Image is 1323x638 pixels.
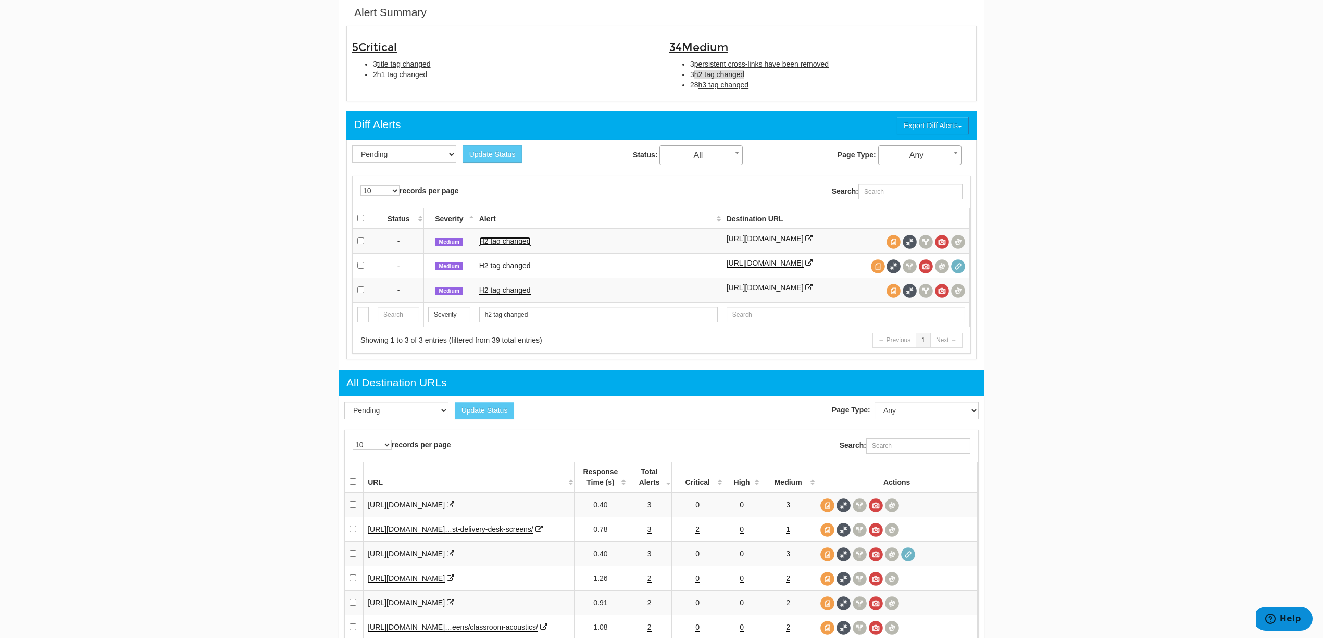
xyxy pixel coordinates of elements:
[660,148,742,162] span: All
[903,235,917,249] span: Full Source Diff
[373,253,424,278] td: -
[574,517,627,541] td: 0.78
[373,229,424,254] td: -
[682,41,728,54] span: Medium
[722,208,969,229] th: Destination URL
[837,547,851,561] span: Full Source Diff
[837,596,851,610] span: Full Source Diff
[690,59,971,69] li: 3
[373,208,424,229] th: Status: activate to sort column ascending
[727,307,965,322] input: Search
[919,235,933,249] span: View headers
[887,235,901,249] span: View source
[786,598,790,607] a: 2
[935,284,949,298] span: View screenshot
[455,402,515,419] button: Update Status
[378,307,419,322] input: Search
[740,549,744,558] a: 0
[435,238,463,246] span: Medium
[633,151,657,159] strong: Status:
[364,462,575,492] th: URL: activate to sort column ascending
[916,333,931,348] a: 1
[368,501,445,509] a: [URL][DOMAIN_NAME]
[786,525,790,534] a: 1
[930,333,963,348] a: Next →
[360,335,648,345] div: Showing 1 to 3 of 3 entries (filtered from 39 total entries)
[897,117,969,134] button: Export Diff Alerts
[832,184,963,199] label: Search:
[377,70,428,79] span: h1 tag changed
[919,259,933,273] span: View screenshot
[695,574,700,583] a: 0
[837,498,851,512] span: Full Source Diff
[853,523,867,537] span: View headers
[353,440,451,450] label: records per page
[853,572,867,586] span: View headers
[368,598,445,607] a: [URL][DOMAIN_NAME]
[820,547,834,561] span: View source
[853,596,867,610] span: View headers
[740,501,744,509] a: 0
[837,523,851,537] span: Full Source Diff
[424,208,475,229] th: Severity: activate to sort column descending
[695,525,700,534] a: 2
[647,574,652,583] a: 2
[435,287,463,295] span: Medium
[627,462,672,492] th: Total Alerts &nbsp;: activate to sort column ascending
[951,235,965,249] span: Compare screenshots
[885,596,899,610] span: Compare screenshots
[352,41,397,54] span: 5
[887,259,901,273] span: Full Source Diff
[647,623,652,632] a: 2
[463,145,522,163] button: Update Status
[353,440,392,450] select: records per page
[695,549,700,558] a: 0
[354,117,401,132] div: Diff Alerts
[869,596,883,610] span: View screenshot
[479,286,531,295] a: H2 tag changed
[869,572,883,586] span: View screenshot
[740,574,744,583] a: 0
[695,623,700,632] a: 0
[647,525,652,534] a: 3
[903,259,917,273] span: View headers
[885,572,899,586] span: Compare screenshots
[786,623,790,632] a: 2
[357,307,369,322] input: Search
[869,523,883,537] span: View screenshot
[871,259,885,273] span: View source
[1256,607,1313,633] iframe: Opens a widget where you can find more information
[820,621,834,635] span: View source
[820,572,834,586] span: View source
[698,81,749,89] span: h3 tag changed
[695,598,700,607] a: 0
[786,501,790,509] a: 3
[840,438,970,454] label: Search:
[647,501,652,509] a: 3
[690,80,971,90] li: 28
[838,151,876,159] strong: Page Type:
[901,547,915,561] span: Redirect chain
[837,572,851,586] span: Full Source Diff
[373,278,424,302] td: -
[853,547,867,561] span: View headers
[672,462,723,492] th: Critical &nbsp;: activate to sort column ascending
[479,237,531,246] a: H2 tag changed
[866,438,970,454] input: Search:
[869,498,883,512] span: View screenshot
[574,590,627,615] td: 0.91
[669,41,728,54] span: 34
[837,621,851,635] span: Full Source Diff
[740,598,744,607] a: 0
[869,621,883,635] span: View screenshot
[574,462,627,492] th: Response Time (s): activate to sort column ascending
[727,283,804,292] a: [URL][DOMAIN_NAME]
[647,598,652,607] a: 2
[574,566,627,590] td: 1.26
[885,523,899,537] span: Compare screenshots
[832,405,872,415] label: Page Type:
[360,185,400,196] select: records per page
[879,148,961,162] span: Any
[695,501,700,509] a: 0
